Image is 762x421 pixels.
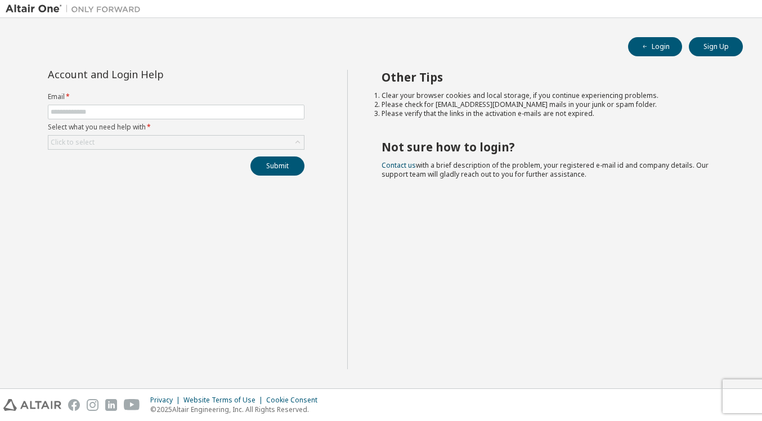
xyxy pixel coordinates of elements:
[3,399,61,411] img: altair_logo.svg
[48,136,304,149] div: Click to select
[183,396,266,405] div: Website Terms of Use
[124,399,140,411] img: youtube.svg
[68,399,80,411] img: facebook.svg
[689,37,743,56] button: Sign Up
[382,70,723,84] h2: Other Tips
[105,399,117,411] img: linkedin.svg
[382,160,709,179] span: with a brief description of the problem, your registered e-mail id and company details. Our suppo...
[628,37,682,56] button: Login
[87,399,98,411] img: instagram.svg
[51,138,95,147] div: Click to select
[6,3,146,15] img: Altair One
[266,396,324,405] div: Cookie Consent
[48,70,253,79] div: Account and Login Help
[150,396,183,405] div: Privacy
[48,92,304,101] label: Email
[382,109,723,118] li: Please verify that the links in the activation e-mails are not expired.
[382,160,416,170] a: Contact us
[382,91,723,100] li: Clear your browser cookies and local storage, if you continue experiencing problems.
[250,156,304,176] button: Submit
[382,100,723,109] li: Please check for [EMAIL_ADDRESS][DOMAIN_NAME] mails in your junk or spam folder.
[150,405,324,414] p: © 2025 Altair Engineering, Inc. All Rights Reserved.
[48,123,304,132] label: Select what you need help with
[382,140,723,154] h2: Not sure how to login?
